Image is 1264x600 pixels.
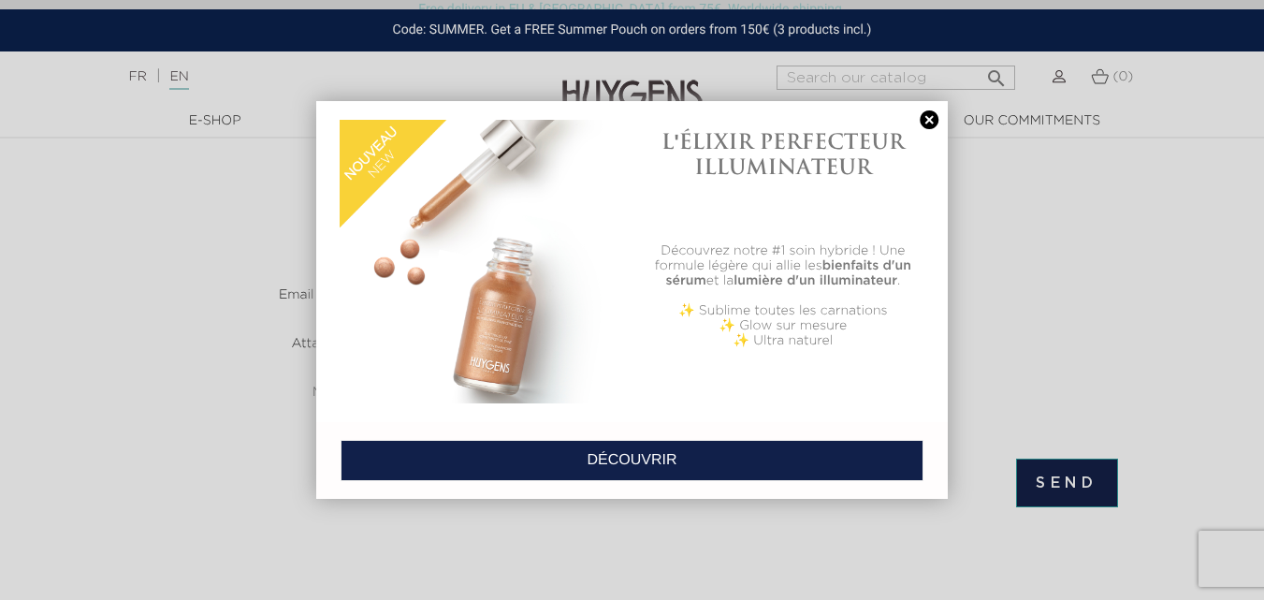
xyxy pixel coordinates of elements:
[642,333,925,348] p: ✨ Ultra naturel
[734,274,897,287] b: lumière d'un illuminateur
[666,259,911,287] b: bienfaits d'un sérum
[642,318,925,333] p: ✨ Glow sur mesure
[642,243,925,288] p: Découvrez notre #1 soin hybride ! Une formule légère qui allie les et la .
[341,440,924,481] a: DÉCOUVRIR
[642,129,925,179] h1: L'ÉLIXIR PERFECTEUR ILLUMINATEUR
[642,303,925,318] p: ✨ Sublime toutes les carnations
